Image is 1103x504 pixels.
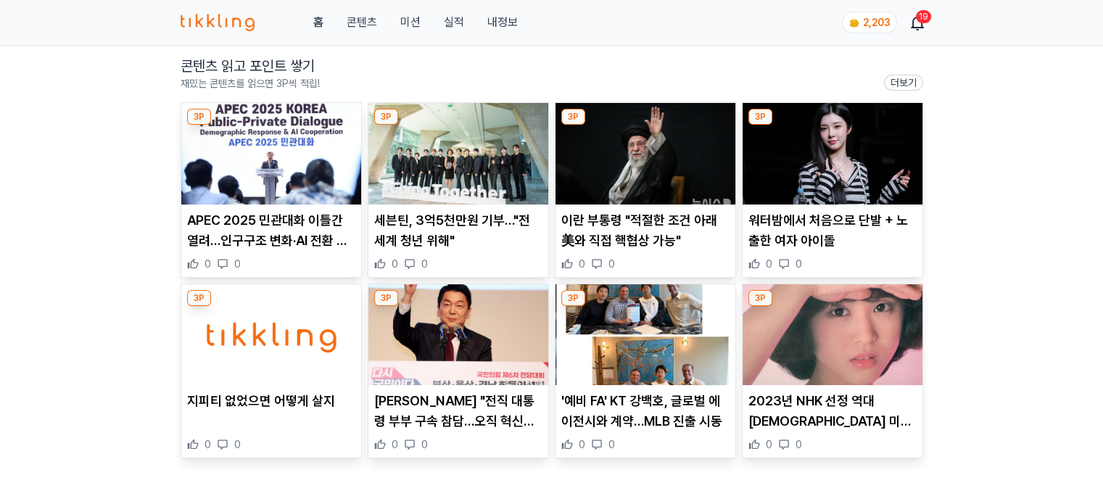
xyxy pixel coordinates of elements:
span: 0 [205,437,211,452]
div: 3P [561,290,585,306]
span: 0 [421,437,428,452]
a: 더보기 [884,75,923,91]
span: 0 [766,437,772,452]
p: 재밌는 콘텐츠를 읽으면 3P씩 적립! [181,76,320,91]
img: APEC 2025 민관대화 이틀간 열려…인구구조 변화·AI 전환 대응 논의 [181,103,361,205]
p: APEC 2025 민관대화 이틀간 열려…인구구조 변화·AI 전환 대응 논의 [187,210,355,251]
div: 3P 이란 부통령 "적절한 조건 아래 美와 직접 핵협상 가능" 이란 부통령 "적절한 조건 아래 美와 직접 핵협상 가능" 0 0 [555,102,736,278]
p: 지피티 없었으면 어떻게 살지 [187,391,355,411]
p: 워터밤에서 처음으로 단발 + 노출한 여자 아이돌 [748,210,917,251]
a: coin 2,203 [842,12,894,33]
div: 19 [916,10,931,23]
img: 이란 부통령 "적절한 조건 아래 美와 직접 핵협상 가능" [555,103,735,205]
img: 안철수 "전직 대통령 부부 구속 참담…오직 혁신만이 살길" [368,284,548,386]
img: coin [848,17,860,29]
p: [PERSON_NAME] "전직 대통령 부부 구속 참담…오직 혁신만이 살길" [374,391,542,431]
span: 0 [205,257,211,271]
img: 세븐틴, 3억5천만원 기부…"전 세계 청년 위해" [368,103,548,205]
img: 티끌링 [181,14,255,31]
span: 0 [579,257,585,271]
div: 3P 2023년 NHK 선정 역대 일본 미녀 17선 2023년 NHK 선정 역대 [DEMOGRAPHIC_DATA] 미녀 17선 0 0 [742,284,923,459]
span: 2,203 [863,17,891,28]
p: 세븐틴, 3억5천만원 기부…"전 세계 청년 위해" [374,210,542,251]
a: 내정보 [487,14,517,31]
span: 0 [608,437,615,452]
div: 3P APEC 2025 민관대화 이틀간 열려…인구구조 변화·AI 전환 대응 논의 APEC 2025 민관대화 이틀간 열려…인구구조 변화·AI 전환 대응 논의 0 0 [181,102,362,278]
h2: 콘텐츠 읽고 포인트 쌓기 [181,56,320,76]
p: 이란 부통령 "적절한 조건 아래 美와 직접 핵협상 가능" [561,210,730,251]
span: 0 [234,437,241,452]
img: 2023년 NHK 선정 역대 일본 미녀 17선 [743,284,922,386]
div: 3P [374,290,398,306]
p: '예비 FA' KT 강백호, 글로벌 에이전시와 계약…MLB 진출 시동 [561,391,730,431]
img: 워터밤에서 처음으로 단발 + 노출한 여자 아이돌 [743,103,922,205]
img: '예비 FA' KT 강백호, 글로벌 에이전시와 계약…MLB 진출 시동 [555,284,735,386]
div: 3P 워터밤에서 처음으로 단발 + 노출한 여자 아이돌 워터밤에서 처음으로 단발 + 노출한 여자 아이돌 0 0 [742,102,923,278]
p: 2023년 NHK 선정 역대 [DEMOGRAPHIC_DATA] 미녀 17선 [748,391,917,431]
div: 3P '예비 FA' KT 강백호, 글로벌 에이전시와 계약…MLB 진출 시동 '예비 FA' KT 강백호, 글로벌 에이전시와 계약…MLB 진출 시동 0 0 [555,284,736,459]
div: 3P 안철수 "전직 대통령 부부 구속 참담…오직 혁신만이 살길" [PERSON_NAME] "전직 대통령 부부 구속 참담…오직 혁신만이 살길" 0 0 [368,284,549,459]
a: 19 [912,14,923,31]
span: 0 [796,257,802,271]
a: 홈 [313,14,323,31]
div: 3P [748,109,772,125]
span: 0 [421,257,428,271]
div: 3P 지피티 없었으면 어떻게 살지 지피티 없었으면 어떻게 살지 0 0 [181,284,362,459]
div: 3P [187,290,211,306]
img: 지피티 없었으면 어떻게 살지 [181,284,361,386]
a: 콘텐츠 [346,14,376,31]
div: 3P [561,109,585,125]
span: 0 [234,257,241,271]
span: 0 [608,257,615,271]
span: 0 [392,437,398,452]
span: 0 [392,257,398,271]
span: 0 [766,257,772,271]
div: 3P [748,290,772,306]
div: 3P [187,109,211,125]
div: 3P 세븐틴, 3억5천만원 기부…"전 세계 청년 위해" 세븐틴, 3억5천만원 기부…"전 세계 청년 위해" 0 0 [368,102,549,278]
a: 실적 [443,14,463,31]
button: 미션 [400,14,420,31]
span: 0 [579,437,585,452]
span: 0 [796,437,802,452]
div: 3P [374,109,398,125]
